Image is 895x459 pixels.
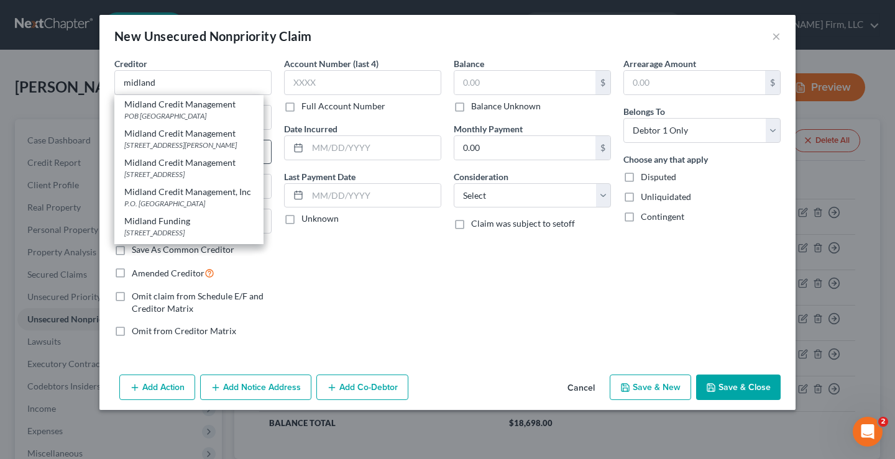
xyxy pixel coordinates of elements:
span: Omit from Creditor Matrix [132,325,236,336]
div: Midland Credit Management [124,127,254,140]
span: Contingent [641,211,684,222]
span: Claim was subject to setoff [471,218,575,229]
div: [STREET_ADDRESS][PERSON_NAME] [124,140,254,150]
input: XXXX [284,70,441,95]
div: $ [595,71,610,94]
div: Midland Credit Management [124,157,254,169]
span: 2 [878,417,888,427]
label: Full Account Number [301,100,385,112]
label: Date Incurred [284,122,337,135]
label: Save As Common Creditor [132,243,234,256]
label: Account Number (last 4) [284,57,379,70]
span: Creditor [114,58,147,69]
button: Save & Close [696,375,781,401]
div: POB [GEOGRAPHIC_DATA] [124,111,254,121]
span: Disputed [641,171,676,182]
span: Unliquidated [641,191,691,202]
label: Arrearage Amount [623,57,696,70]
div: [STREET_ADDRESS] [124,227,254,238]
iframe: Intercom live chat [853,417,883,447]
span: Belongs To [623,106,665,117]
input: Search creditor by name... [114,70,272,95]
label: Unknown [301,212,339,225]
button: × [772,29,781,43]
label: Last Payment Date [284,170,356,183]
input: 0.00 [454,136,595,160]
label: Balance Unknown [471,100,541,112]
button: Add Notice Address [200,375,311,401]
label: Balance [454,57,484,70]
button: Add Action [119,375,195,401]
input: MM/DD/YYYY [308,184,441,207]
input: MM/DD/YYYY [308,136,441,160]
button: Cancel [558,376,605,401]
div: Midland Credit Management, Inc [124,186,254,198]
div: New Unsecured Nonpriority Claim [114,27,311,45]
button: Add Co-Debtor [316,375,408,401]
div: [STREET_ADDRESS] [124,169,254,180]
div: Midland Credit Management [124,98,254,111]
div: P.O. [GEOGRAPHIC_DATA] [124,198,254,209]
span: Amended Creditor [132,268,204,278]
button: Save & New [610,375,691,401]
input: 0.00 [454,71,595,94]
div: $ [595,136,610,160]
input: 0.00 [624,71,765,94]
label: Choose any that apply [623,153,708,166]
div: $ [765,71,780,94]
label: Monthly Payment [454,122,523,135]
div: Midland Funding [124,215,254,227]
span: Omit claim from Schedule E/F and Creditor Matrix [132,291,264,314]
label: Consideration [454,170,508,183]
